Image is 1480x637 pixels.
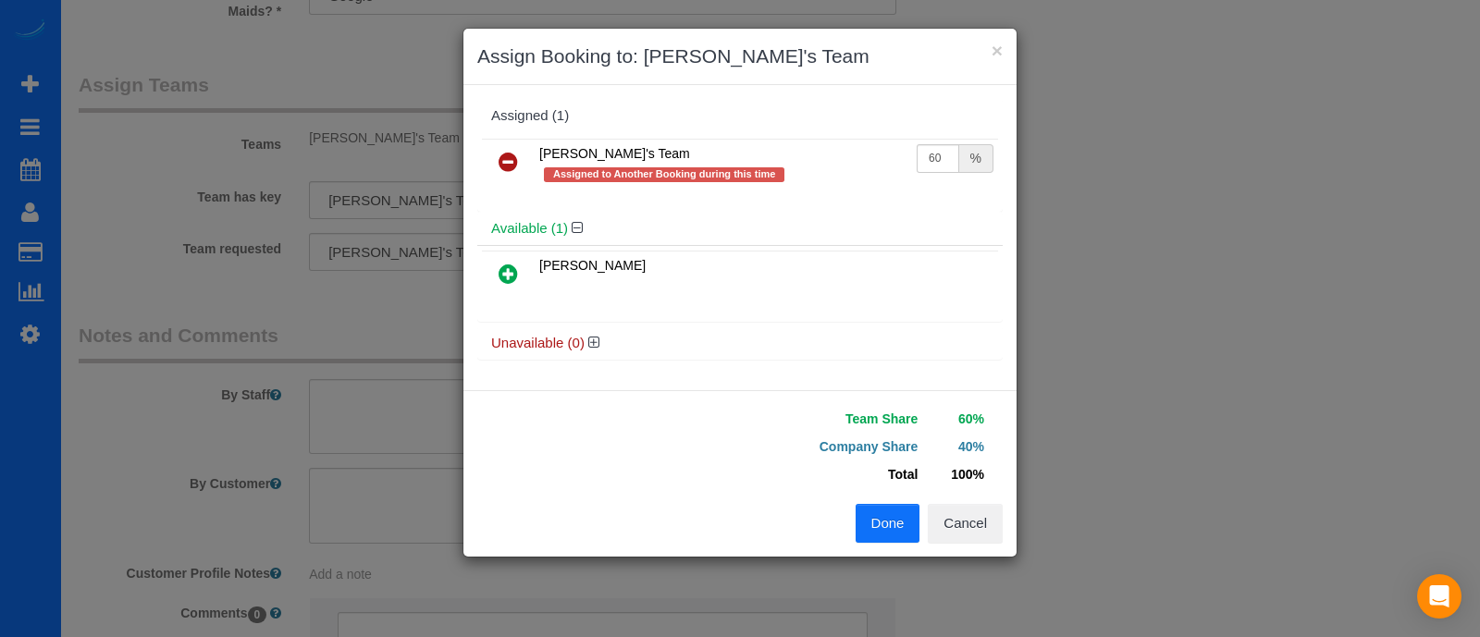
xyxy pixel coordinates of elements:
td: 40% [922,433,989,460]
h4: Unavailable (0) [491,336,989,351]
td: 60% [922,405,989,433]
span: [PERSON_NAME]'s Team [539,146,690,161]
td: Company Share [754,433,922,460]
div: Open Intercom Messenger [1417,574,1461,619]
td: Total [754,460,922,488]
td: Team Share [754,405,922,433]
div: Assigned (1) [491,108,989,124]
button: Cancel [928,504,1003,543]
h3: Assign Booking to: [PERSON_NAME]'s Team [477,43,1003,70]
button: × [992,41,1003,60]
h4: Available (1) [491,221,989,237]
div: % [959,144,993,173]
span: Assigned to Another Booking during this time [544,167,784,182]
span: [PERSON_NAME] [539,258,646,273]
button: Done [856,504,920,543]
td: 100% [922,460,989,488]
